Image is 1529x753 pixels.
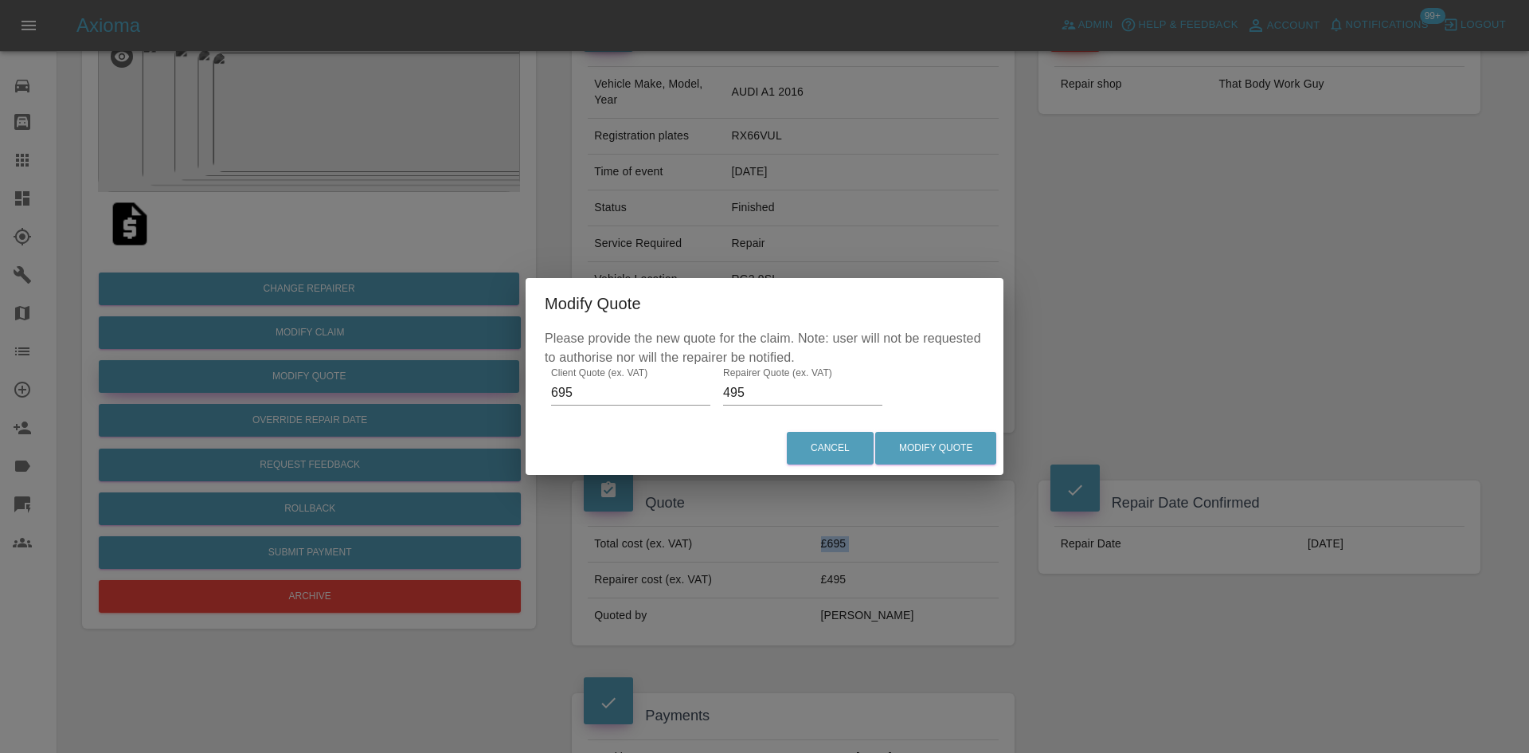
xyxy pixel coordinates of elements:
h2: Modify Quote [526,278,1003,329]
p: Please provide the new quote for the claim. Note: user will not be requested to authorise nor wil... [545,329,984,367]
button: Modify Quote [875,432,996,465]
label: Repairer Quote (ex. VAT) [723,366,832,379]
button: Cancel [787,432,874,465]
label: Client Quote (ex. VAT) [551,366,647,379]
